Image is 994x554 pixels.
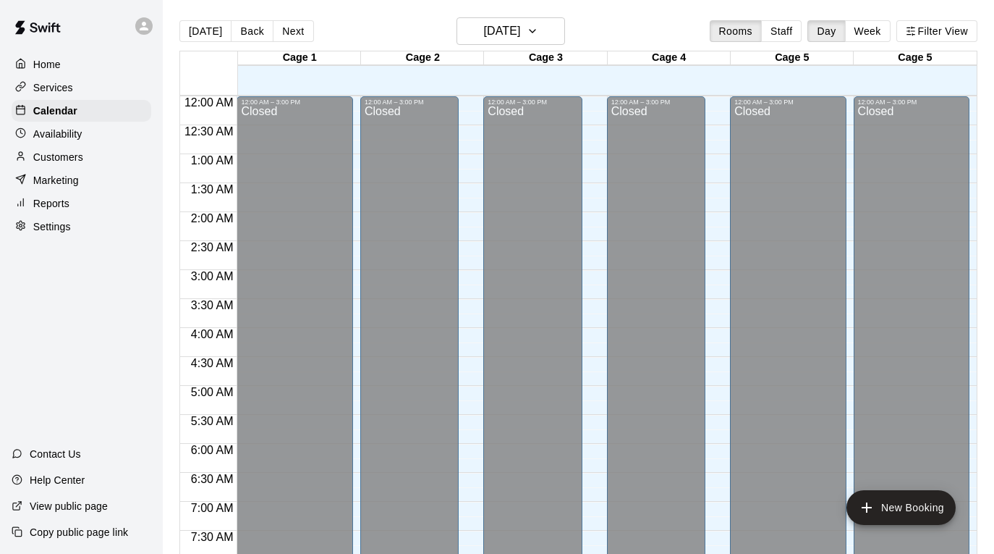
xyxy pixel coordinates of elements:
span: 2:00 AM [187,212,237,224]
span: 7:00 AM [187,502,237,514]
p: Settings [33,219,71,234]
div: Cage 4 [608,51,731,65]
div: 12:00 AM – 3:00 PM [488,98,577,106]
div: 12:00 AM – 3:00 PM [365,98,454,106]
div: Cage 3 [484,51,607,65]
button: Day [807,20,845,42]
button: add [846,490,956,525]
p: Availability [33,127,82,141]
p: Contact Us [30,447,81,461]
span: 3:00 AM [187,270,237,282]
button: Next [273,20,313,42]
span: 1:00 AM [187,154,237,167]
p: Home [33,57,61,72]
a: Home [12,54,151,75]
a: Services [12,77,151,98]
div: 12:00 AM – 3:00 PM [858,98,965,106]
p: Calendar [33,104,77,118]
div: 12:00 AM – 3:00 PM [611,98,701,106]
button: Back [231,20,273,42]
button: Filter View [896,20,977,42]
span: 6:30 AM [187,473,237,485]
button: Week [845,20,891,42]
span: 1:30 AM [187,183,237,196]
span: 3:30 AM [187,299,237,311]
span: 12:30 AM [181,125,237,138]
a: Calendar [12,100,151,122]
div: Cage 1 [238,51,361,65]
div: Cage 2 [361,51,484,65]
p: Help Center [30,473,85,487]
span: 7:30 AM [187,531,237,543]
a: Reports [12,193,151,214]
p: Reports [33,196,69,211]
p: Marketing [33,173,79,188]
button: Staff [761,20,802,42]
a: Availability [12,123,151,145]
span: 5:30 AM [187,415,237,427]
p: Customers [33,150,83,164]
p: Copy public page link [30,525,128,540]
div: Cage 5 [731,51,854,65]
span: 5:00 AM [187,386,237,398]
span: 2:30 AM [187,241,237,253]
div: Cage 5 [854,51,977,65]
h6: [DATE] [483,21,520,41]
span: 4:00 AM [187,328,237,340]
span: 6:00 AM [187,444,237,456]
div: 12:00 AM – 3:00 PM [241,98,348,106]
button: Rooms [710,20,762,42]
div: 12:00 AM – 3:00 PM [734,98,841,106]
button: [DATE] [456,17,565,45]
p: Services [33,80,73,95]
a: Customers [12,146,151,168]
button: [DATE] [179,20,231,42]
a: Settings [12,216,151,238]
span: 12:00 AM [181,96,237,109]
p: View public page [30,499,108,513]
span: 4:30 AM [187,357,237,369]
a: Marketing [12,169,151,191]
